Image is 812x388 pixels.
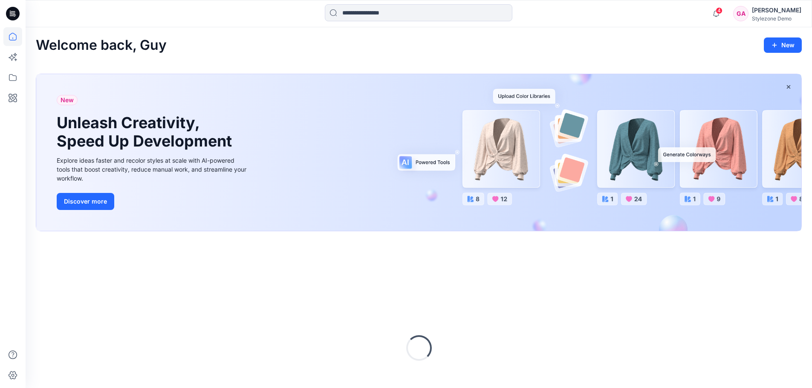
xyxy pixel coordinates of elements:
button: Discover more [57,193,114,210]
div: GA [733,6,748,21]
div: Stylezone Demo [752,15,801,22]
h2: Welcome back, Guy [36,37,167,53]
a: Discover more [57,193,249,210]
h1: Unleash Creativity, Speed Up Development [57,114,236,150]
button: New [764,37,802,53]
span: 4 [716,7,722,14]
div: [PERSON_NAME] [752,5,801,15]
div: Explore ideas faster and recolor styles at scale with AI-powered tools that boost creativity, red... [57,156,249,183]
span: New [61,95,74,105]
